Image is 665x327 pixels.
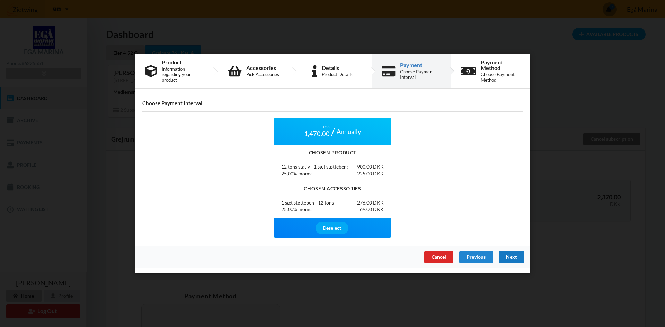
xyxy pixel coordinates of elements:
div: Product Details [322,72,353,78]
span: 1,470.00 [304,129,330,138]
div: 225.00 DKK [357,170,384,177]
div: Accessories [246,65,279,71]
div: Product [162,60,204,65]
div: Information regarding your product [162,66,204,83]
div: Payment Method [481,60,520,71]
div: Chosen Product [274,151,391,155]
div: Payment [400,62,441,68]
div: Chosen Accessories [274,186,391,191]
div: Next [499,251,524,264]
div: 276.00 DKK [357,199,384,206]
div: Annually [333,125,364,138]
div: Pick Accessories [246,72,279,78]
div: 1 sæt støtteben - 12 tons [281,199,334,206]
div: 25,00% moms: [281,170,313,177]
div: Cancel [424,251,453,264]
div: 12 tons stativ - 1 sæt støtteben: [281,164,348,171]
div: 900.00 DKK [357,164,384,171]
div: Choose Payment Method [481,72,520,83]
div: Deselect [316,222,348,234]
div: Choose Payment Interval [400,69,441,80]
h4: Choose Payment Interval [142,100,523,107]
div: Previous [459,251,493,264]
span: DKK [323,125,330,129]
div: 69.00 DKK [360,206,384,213]
div: 25,00% moms: [281,206,313,213]
div: Details [322,65,353,71]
